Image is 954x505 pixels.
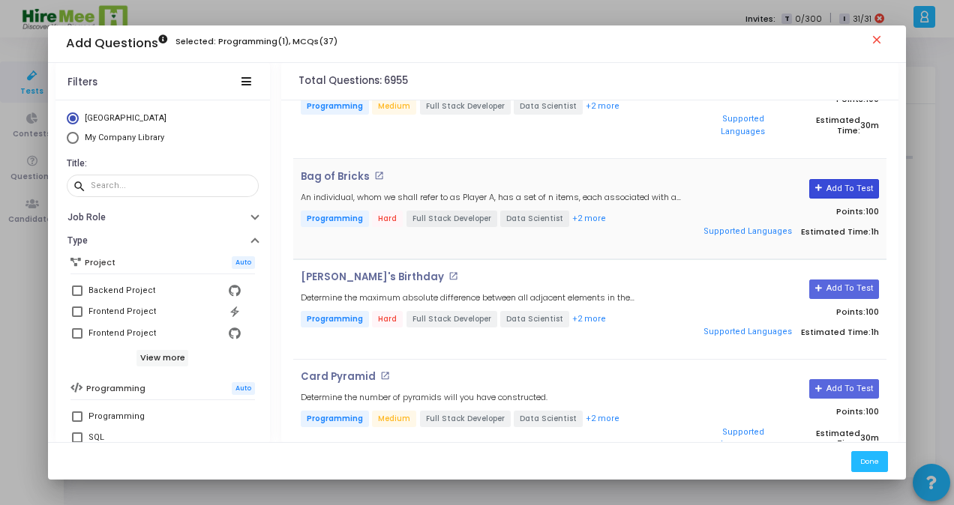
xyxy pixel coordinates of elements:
mat-icon: close [870,33,888,51]
span: 1h [871,227,879,237]
p: Estimated Time: [696,421,879,456]
p: Estimated Time: [696,321,879,343]
span: Hard [372,211,403,227]
span: Full Stack Developer [420,98,511,115]
p: Card Pyramid [301,371,376,383]
div: Programming [88,408,145,426]
span: My Company Library [85,133,164,142]
div: Filters [67,76,97,88]
button: Supported Languages [698,221,796,244]
h4: Total Questions: 6955 [298,75,408,87]
span: Hard [372,311,403,327]
h6: Programming [86,384,145,393]
input: Search... [91,181,253,190]
h5: Determine the maximum absolute difference between all adjacent elements in the array Arr after [P... [301,293,681,303]
div: Frontend Project [88,324,156,342]
h6: Selected: Programming(1), MCQs(37) [175,37,337,46]
mat-radio-group: Select Library [67,112,259,148]
span: Data Scientist [500,211,569,227]
button: Add To Test [809,279,879,299]
p: Estimated Time: [696,221,879,244]
span: 1h [871,327,879,337]
h6: Project [85,258,115,267]
span: 100 [865,205,879,217]
button: Job Role [55,206,270,229]
span: 30m [860,433,879,443]
span: Auto [232,382,255,395]
h6: Job Role [67,212,106,223]
span: Auto [232,256,255,269]
span: Programming [301,411,369,427]
span: Medium [372,98,416,115]
button: Supported Languages [698,321,796,343]
button: +2 more [585,100,620,114]
div: Backend Project [88,282,155,300]
div: Frontend Project [88,303,156,321]
span: [GEOGRAPHIC_DATA] [85,113,166,123]
h6: Type [67,235,88,247]
span: Full Stack Developer [420,411,511,427]
button: +2 more [571,312,607,327]
mat-icon: open_in_new [448,271,458,281]
p: Points: [696,307,879,317]
div: SQL [88,429,104,447]
button: Add To Test [809,179,879,199]
h5: Determine the number of pyramids will you have constructed. [301,393,547,402]
span: Data Scientist [500,311,569,327]
button: Supported Languages [696,109,790,143]
span: Programming [301,211,369,227]
p: Points: [696,407,879,417]
p: Estimated Time: [696,109,879,143]
span: Programming [301,98,369,115]
span: 100 [865,306,879,318]
span: Full Stack Developer [406,211,497,227]
h6: Title: [67,158,255,169]
mat-icon: open_in_new [380,371,390,381]
span: 100 [865,405,879,417]
span: Programming [301,311,369,327]
p: Bag of Bricks [301,171,370,183]
span: Data Scientist [514,98,583,115]
span: Full Stack Developer [406,311,497,327]
span: 30m [860,121,879,130]
mat-icon: search [73,179,91,193]
p: [PERSON_NAME]'s Birthday [301,271,444,283]
h5: An individual, whom we shall refer to as Player A, has a set of n items, each associated with a p... [301,193,681,202]
button: Done [851,451,888,471]
mat-icon: open_in_new [374,171,384,181]
button: +2 more [585,412,620,426]
span: Medium [372,411,416,427]
button: Supported Languages [696,421,790,456]
h6: View more [136,350,188,366]
p: Points: [696,207,879,217]
button: Add To Test [809,379,879,399]
h3: Add Questions [66,36,167,51]
button: Type [55,229,270,252]
button: +2 more [571,212,607,226]
span: Data Scientist [514,411,583,427]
